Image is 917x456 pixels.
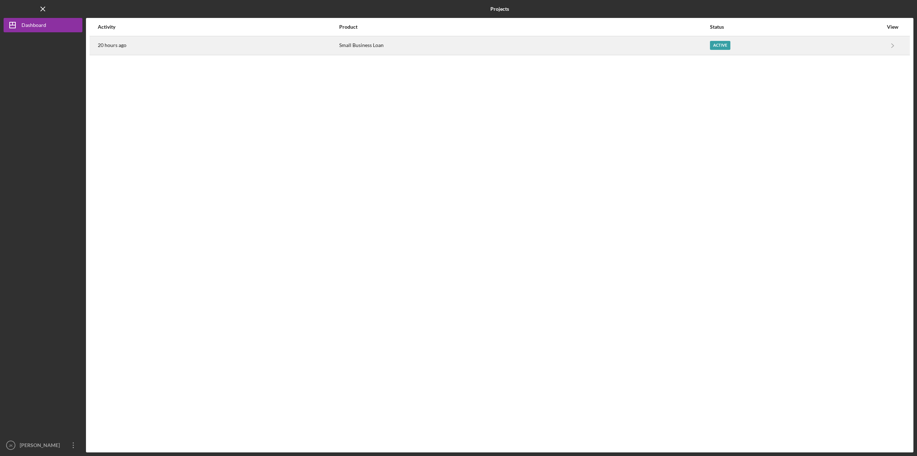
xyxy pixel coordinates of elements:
div: View [884,24,902,30]
time: 2025-08-27 17:47 [98,42,126,48]
div: Dashboard [21,18,46,34]
b: Projects [490,6,509,12]
div: Status [710,24,883,30]
button: JK[PERSON_NAME] [4,438,82,452]
div: [PERSON_NAME] [18,438,64,454]
div: Small Business Loan [339,37,709,55]
button: Dashboard [4,18,82,32]
div: Product [339,24,709,30]
div: Activity [98,24,339,30]
div: Active [710,41,730,50]
text: JK [9,443,13,447]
